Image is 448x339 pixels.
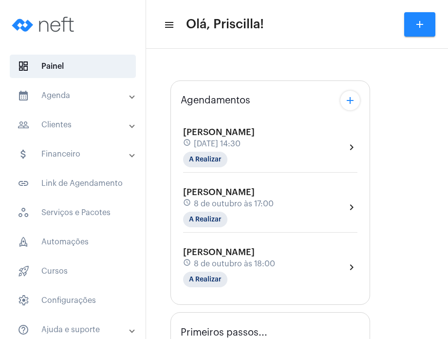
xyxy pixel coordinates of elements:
[346,261,357,273] mat-icon: chevron_right
[6,142,146,166] mat-expansion-panel-header: sidenav iconFinanceiro
[344,95,356,106] mat-icon: add
[18,119,130,131] mat-panel-title: Clientes
[183,188,255,197] span: [PERSON_NAME]
[10,55,136,78] span: Painel
[6,84,146,107] mat-expansion-panel-header: sidenav iconAgenda
[18,60,29,72] span: sidenav icon
[183,212,227,227] mat-chip: A Realizar
[10,230,136,254] span: Automações
[414,19,426,30] mat-icon: add
[164,19,173,31] mat-icon: sidenav icon
[183,259,192,269] mat-icon: schedule
[6,113,146,137] mat-expansion-panel-header: sidenav iconClientes
[18,207,29,219] span: sidenav icon
[18,265,29,277] span: sidenav icon
[18,90,130,101] mat-panel-title: Agenda
[183,199,192,209] mat-icon: schedule
[18,119,29,131] mat-icon: sidenav icon
[18,295,29,306] span: sidenav icon
[18,90,29,101] mat-icon: sidenav icon
[181,95,250,106] span: Agendamentos
[10,259,136,283] span: Cursos
[194,140,241,148] span: [DATE] 14:30
[18,178,29,189] mat-icon: sidenav icon
[183,139,192,149] mat-icon: schedule
[183,272,227,287] mat-chip: A Realizar
[186,17,264,32] span: Olá, Priscilla!
[194,199,274,208] span: 8 de outubro às 17:00
[18,148,130,160] mat-panel-title: Financeiro
[18,324,29,336] mat-icon: sidenav icon
[10,172,136,195] span: Link de Agendamento
[18,324,130,336] mat-panel-title: Ajuda e suporte
[10,201,136,224] span: Serviços e Pacotes
[346,201,357,213] mat-icon: chevron_right
[8,5,81,44] img: logo-neft-novo-2.png
[346,141,357,153] mat-icon: chevron_right
[10,289,136,312] span: Configurações
[181,327,267,338] span: Primeiros passos...
[183,128,255,137] span: [PERSON_NAME]
[18,236,29,248] span: sidenav icon
[18,148,29,160] mat-icon: sidenav icon
[183,248,255,257] span: [PERSON_NAME]
[183,152,227,167] mat-chip: A Realizar
[194,259,275,268] span: 8 de outubro às 18:00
